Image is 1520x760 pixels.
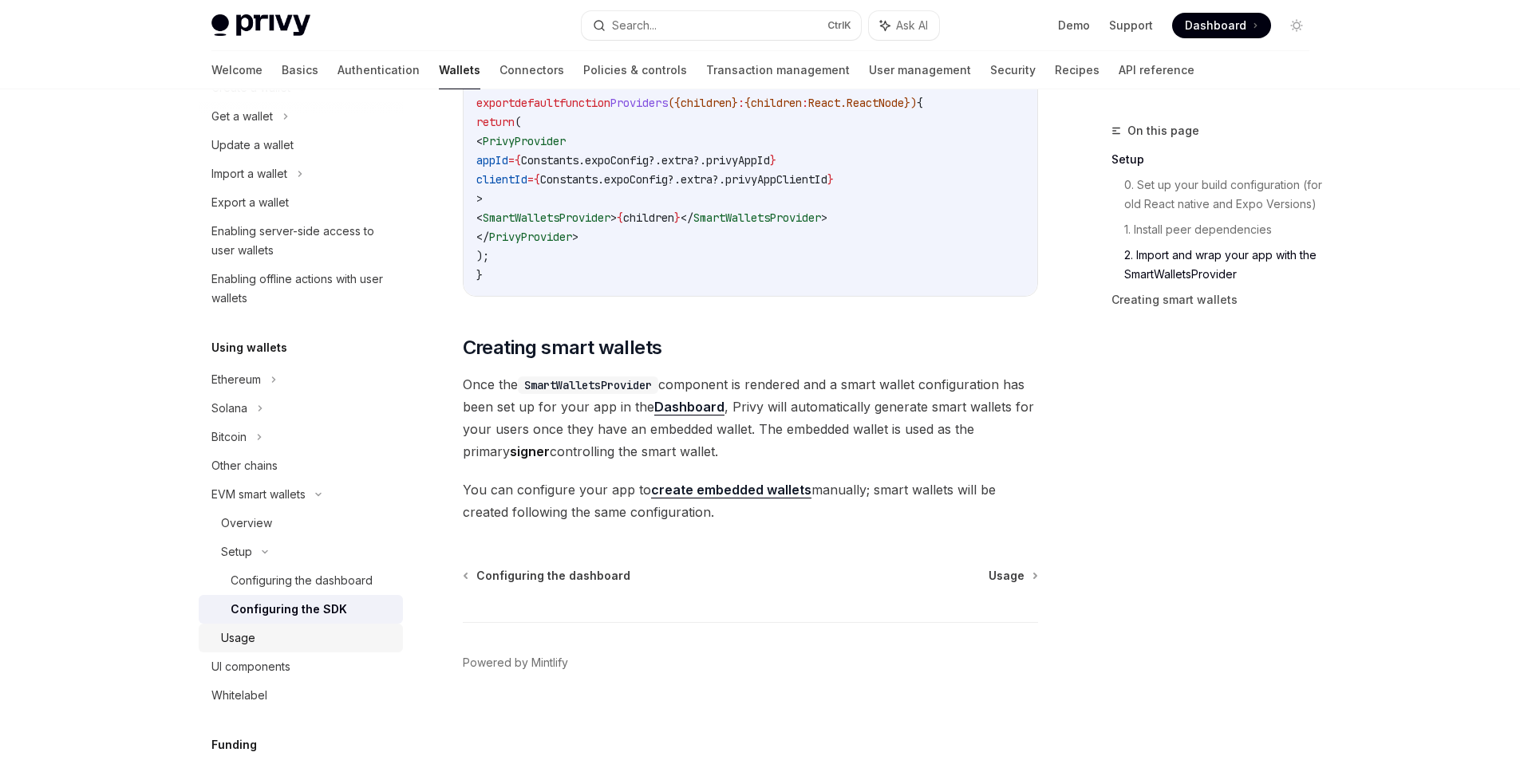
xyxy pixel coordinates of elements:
[476,268,483,282] span: }
[1124,217,1322,242] a: 1. Install peer dependencies
[802,96,808,110] span: :
[211,164,287,183] div: Import a wallet
[674,211,681,225] span: }
[476,172,527,187] span: clientId
[211,270,393,308] div: Enabling offline actions with user wallets
[510,443,550,459] strong: signer
[527,172,534,187] span: =
[610,96,668,110] span: Providers
[463,478,1038,523] span: You can configure your app to manually; smart wallets will be created following the same configur...
[582,11,861,40] button: Search...CtrlK
[681,172,713,187] span: extra
[1109,18,1153,33] a: Support
[585,153,649,167] span: expoConfig
[483,134,566,148] span: PrivyProvider
[668,172,681,187] span: ?.
[661,153,693,167] span: extra
[211,485,306,504] div: EVM smart wallets
[1284,13,1309,38] button: Toggle dark mode
[989,568,1025,584] span: Usage
[476,153,508,167] span: appId
[211,338,287,357] h5: Using wallets
[211,399,247,418] div: Solana
[199,131,403,159] a: Update a wallet
[1111,287,1322,313] a: Creating smart wallets
[989,568,1036,584] a: Usage
[598,172,604,187] span: .
[1058,18,1090,33] a: Demo
[578,153,585,167] span: .
[211,735,257,754] h5: Funding
[476,568,630,584] span: Configuring the dashboard
[489,230,572,244] span: PrivyProvider
[693,211,821,225] span: SmartWalletsProvider
[617,211,623,225] span: {
[211,427,247,447] div: Bitcoin
[476,191,483,206] span: >
[612,16,657,35] div: Search...
[840,96,847,110] span: .
[199,595,403,624] a: Configuring the SDK
[211,107,273,126] div: Get a wallet
[706,153,770,167] span: privyAppId
[211,136,294,155] div: Update a wallet
[827,19,851,32] span: Ctrl K
[221,628,255,648] div: Usage
[1127,121,1199,140] span: On this page
[464,568,630,584] a: Configuring the dashboard
[211,370,261,389] div: Ethereum
[725,172,827,187] span: privyAppClientId
[515,115,521,129] span: (
[518,376,658,394] code: SmartWalletsProvider
[904,96,917,110] span: })
[211,51,263,89] a: Welcome
[1124,172,1322,217] a: 0. Set up your build configuration (for old React native and Expo Versions)
[654,399,724,415] a: Dashboard
[540,172,598,187] span: Constants
[515,96,559,110] span: default
[439,51,480,89] a: Wallets
[713,172,725,187] span: ?.
[896,18,928,33] span: Ask AI
[738,96,744,110] span: :
[681,211,693,225] span: </
[463,373,1038,463] span: Once the component is rendered and a smart wallet configuration has been set up for your app in t...
[476,230,489,244] span: </
[732,96,738,110] span: }
[199,509,403,538] a: Overview
[211,657,290,676] div: UI components
[808,96,840,110] span: React
[282,51,318,89] a: Basics
[827,172,834,187] span: }
[199,265,403,313] a: Enabling offline actions with user wallets
[1185,18,1246,33] span: Dashboard
[476,211,483,225] span: <
[521,153,578,167] span: Constants
[1172,13,1271,38] a: Dashboard
[649,153,661,167] span: ?.
[221,514,272,533] div: Overview
[869,11,939,40] button: Ask AI
[681,96,732,110] span: children
[211,222,393,260] div: Enabling server-side access to user wallets
[1055,51,1100,89] a: Recipes
[847,96,904,110] span: ReactNode
[751,96,802,110] span: children
[559,96,610,110] span: function
[476,115,515,129] span: return
[476,134,483,148] span: <
[515,153,521,167] span: {
[610,211,617,225] span: >
[199,217,403,265] a: Enabling server-side access to user wallets
[211,14,310,37] img: light logo
[199,681,403,710] a: Whitelabel
[917,96,923,110] span: {
[199,188,403,217] a: Export a wallet
[990,51,1036,89] a: Security
[1119,51,1194,89] a: API reference
[572,230,578,244] span: >
[604,172,668,187] span: expoConfig
[583,51,687,89] a: Policies & controls
[534,172,540,187] span: {
[476,249,489,263] span: );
